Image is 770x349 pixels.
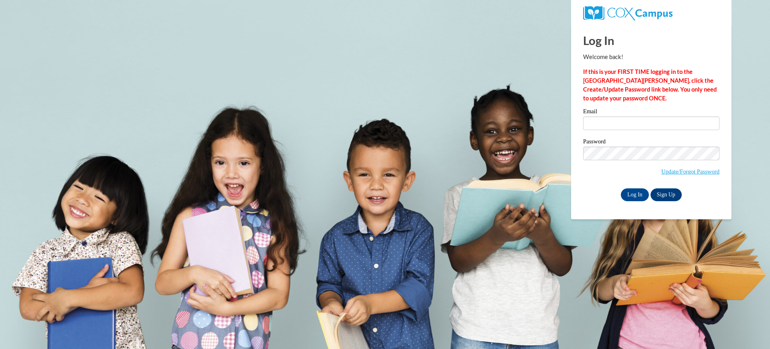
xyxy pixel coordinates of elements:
a: COX Campus [583,9,673,16]
a: Sign Up [650,188,682,201]
p: Welcome back! [583,53,719,61]
label: Email [583,108,719,116]
img: COX Campus [583,6,673,20]
h1: Log In [583,32,719,49]
strong: If this is your FIRST TIME logging in to the [GEOGRAPHIC_DATA][PERSON_NAME], click the Create/Upd... [583,68,717,102]
a: Update/Forgot Password [661,168,719,175]
label: Password [583,139,719,147]
input: Log In [621,188,649,201]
